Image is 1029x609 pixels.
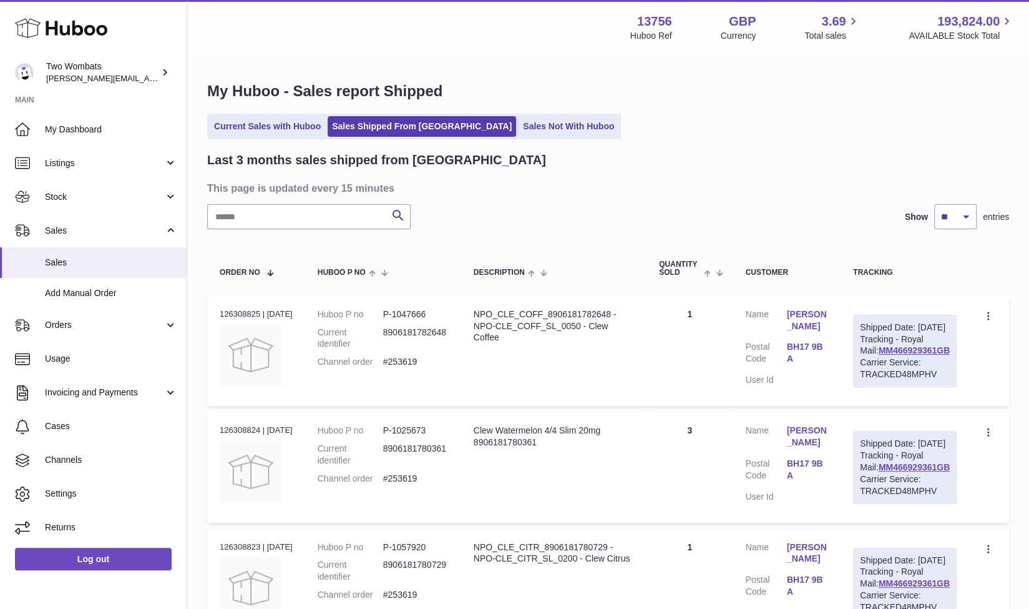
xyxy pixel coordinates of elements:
td: 3 [646,412,733,522]
dd: P-1025673 [383,425,449,437]
div: Clew Watermelon 4/4 Slim 20mg 8906181780361 [474,425,634,448]
h1: My Huboo - Sales report Shipped [207,81,1009,101]
div: Shipped Date: [DATE] [860,555,950,567]
dd: 8906181780729 [383,559,449,583]
dt: Huboo P no [318,309,383,320]
a: [PERSON_NAME] [787,309,828,332]
dt: Current identifier [318,443,383,467]
dt: Postal Code [745,574,786,601]
div: Carrier Service: TRACKED48MPHV [860,473,950,497]
dt: User Id [745,374,786,386]
dd: P-1057920 [383,542,449,553]
a: BH17 9BA [787,458,828,482]
div: Tracking [853,269,957,277]
span: Cases [45,420,177,432]
div: NPO_CLE_COFF_8906181782648 - NPO-CLE_COFF_SL_0050 - Clew Coffee [474,309,634,344]
a: 3.69 Total sales [804,13,860,42]
span: Channels [45,454,177,466]
span: Stock [45,191,164,203]
strong: GBP [729,13,756,30]
span: Listings [45,157,164,169]
div: 126308825 | [DATE] [220,309,293,320]
span: Invoicing and Payments [45,387,164,399]
div: Carrier Service: TRACKED48MPHV [860,357,950,380]
dd: #253619 [383,473,449,485]
dt: Name [745,309,786,335]
h3: This page is updated every 15 minutes [207,181,1006,195]
a: BH17 9BA [787,341,828,365]
div: NPO_CLE_CITR_8906181780729 - NPO-CLE_CITR_SL_0200 - Clew Citrus [474,542,634,565]
dt: Huboo P no [318,425,383,437]
dt: Postal Code [745,341,786,368]
span: Returns [45,522,177,533]
a: MM466929361GB [879,578,950,588]
div: Huboo Ref [630,30,672,42]
span: Order No [220,269,260,277]
a: Log out [15,548,172,570]
dd: 8906181782648 [383,327,449,350]
img: alan@twowombats.com [15,63,34,82]
dt: Channel order [318,589,383,601]
dt: Name [745,542,786,568]
div: Customer [745,269,828,277]
a: [PERSON_NAME] [787,542,828,565]
span: AVAILABLE Stock Total [909,30,1014,42]
dd: #253619 [383,589,449,601]
dt: Channel order [318,356,383,368]
dt: Current identifier [318,327,383,350]
dd: P-1047666 [383,309,449,320]
dt: Channel order [318,473,383,485]
div: Two Wombats [46,61,158,84]
img: no-photo.jpg [220,324,282,386]
dd: #253619 [383,356,449,368]
span: [PERSON_NAME][EMAIL_ADDRESS][DOMAIN_NAME] [46,73,250,83]
span: Add Manual Order [45,287,177,299]
span: Settings [45,488,177,500]
a: Current Sales with Huboo [210,116,325,137]
span: entries [983,211,1009,223]
dt: Postal Code [745,458,786,485]
span: My Dashboard [45,124,177,136]
div: Currency [721,30,756,42]
a: Sales Not With Huboo [519,116,618,137]
span: 3.69 [822,13,846,30]
dd: 8906181780361 [383,443,449,467]
span: Sales [45,225,164,237]
a: Sales Shipped From [GEOGRAPHIC_DATA] [328,116,516,137]
a: [PERSON_NAME] [787,425,828,448]
span: Sales [45,257,177,269]
dt: Name [745,425,786,452]
img: no-photo.jpg [220,440,282,503]
div: Shipped Date: [DATE] [860,322,950,334]
div: 126308823 | [DATE] [220,542,293,553]
span: Usage [45,353,177,365]
a: 193,824.00 AVAILABLE Stock Total [909,13,1014,42]
a: BH17 9BA [787,574,828,598]
div: 126308824 | [DATE] [220,425,293,436]
td: 1 [646,296,733,406]
div: Shipped Date: [DATE] [860,438,950,450]
span: Huboo P no [318,269,366,277]
h2: Last 3 months sales shipped from [GEOGRAPHIC_DATA] [207,152,546,169]
a: MM466929361GB [879,462,950,472]
span: Quantity Sold [659,260,701,277]
div: Tracking - Royal Mail: [853,315,957,387]
span: Description [474,269,525,277]
dt: Huboo P no [318,542,383,553]
dt: User Id [745,491,786,503]
div: Tracking - Royal Mail: [853,431,957,503]
strong: 13756 [637,13,672,30]
span: Orders [45,319,164,331]
label: Show [905,211,928,223]
dt: Current identifier [318,559,383,583]
span: Total sales [804,30,860,42]
span: 193,824.00 [937,13,1000,30]
a: MM466929361GB [879,345,950,355]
